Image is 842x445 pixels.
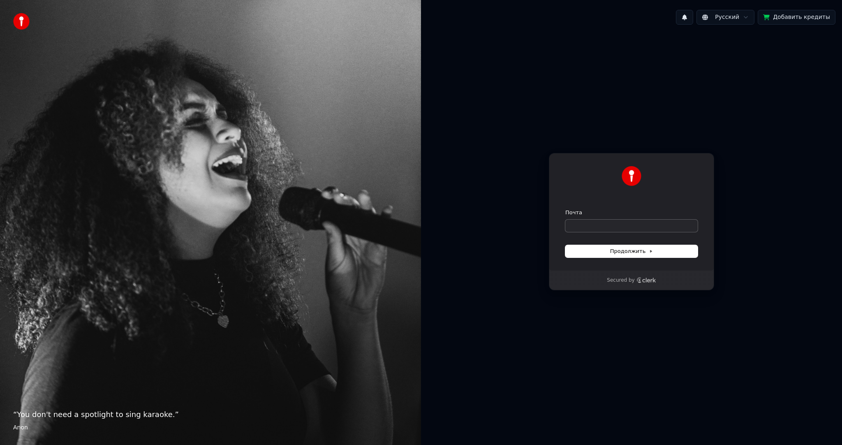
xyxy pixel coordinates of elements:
[636,277,656,283] a: Clerk logo
[565,209,582,216] label: Почта
[13,424,408,432] footer: Anon
[565,245,698,257] button: Продолжить
[607,277,634,284] p: Secured by
[13,409,408,420] p: “ You don't need a spotlight to sing karaoke. ”
[758,10,835,25] button: Добавить кредиты
[622,166,641,186] img: Youka
[610,248,653,255] span: Продолжить
[13,13,30,30] img: youka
